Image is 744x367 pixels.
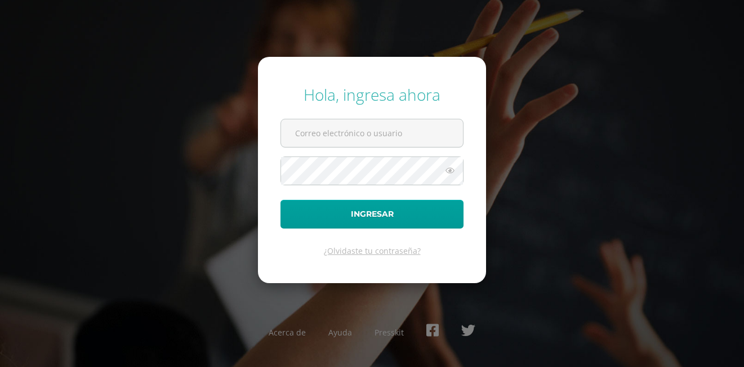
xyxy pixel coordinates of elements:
[281,119,463,147] input: Correo electrónico o usuario
[328,327,352,338] a: Ayuda
[375,327,404,338] a: Presskit
[324,245,421,256] a: ¿Olvidaste tu contraseña?
[280,200,464,229] button: Ingresar
[269,327,306,338] a: Acerca de
[280,84,464,105] div: Hola, ingresa ahora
